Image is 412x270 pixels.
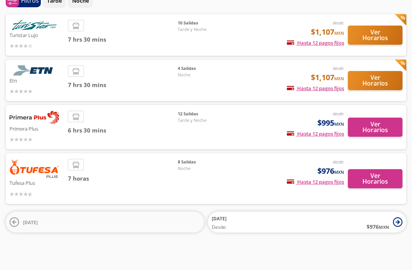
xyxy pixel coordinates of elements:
[10,65,59,76] img: Etn
[333,159,344,165] em: desde:
[10,111,59,124] img: Primera Plus
[10,76,64,85] p: Etn
[287,39,344,46] span: Hasta 12 pagos fijos
[10,124,64,133] p: Primera Plus
[178,117,231,124] span: Tarde y Noche
[367,223,389,231] span: $ 976
[178,72,231,78] span: Noche
[178,165,231,172] span: Noche
[68,35,178,44] span: 7 hrs 30 mins
[348,26,402,45] button: Ver Horarios
[178,26,231,33] span: Tarde y Noche
[68,174,178,183] span: 7 horas
[10,159,59,178] img: Tufesa Plus
[348,169,402,188] button: Ver Horarios
[178,65,231,72] span: 4 Salidas
[10,30,64,39] p: Turistar Lujo
[379,224,389,230] small: MXN
[334,30,344,36] small: MXN
[178,111,231,117] span: 12 Salidas
[311,26,344,38] span: $1,107
[178,159,231,165] span: 8 Salidas
[6,212,204,233] button: [DATE]
[212,224,227,231] span: Desde:
[23,219,38,226] span: [DATE]
[10,20,59,30] img: Turistar Lujo
[208,212,406,233] button: [DATE]Desde:$976MXN
[287,130,344,137] span: Hasta 12 pagos fijos
[212,215,227,222] span: [DATE]
[333,20,344,26] em: desde:
[178,20,231,26] span: 10 Salidas
[333,65,344,71] em: desde:
[334,121,344,127] small: MXN
[287,178,344,185] span: Hasta 12 pagos fijos
[68,81,178,89] span: 7 hrs 30 mins
[68,126,178,135] span: 6 hrs 30 mins
[333,111,344,116] em: desde:
[334,169,344,175] small: MXN
[334,76,344,81] small: MXN
[10,178,64,187] p: Tufesa Plus
[317,117,344,129] span: $995
[348,118,402,137] button: Ver Horarios
[348,71,402,90] button: Ver Horarios
[317,165,344,177] span: $976
[311,72,344,83] span: $1,107
[287,85,344,92] span: Hasta 12 pagos fijos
